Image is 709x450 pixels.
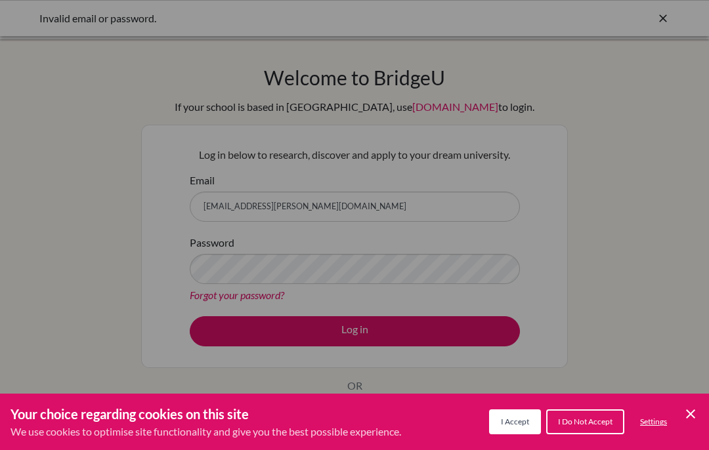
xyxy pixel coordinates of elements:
[558,417,612,426] span: I Do Not Accept
[11,404,401,424] h3: Your choice regarding cookies on this site
[546,409,624,434] button: I Do Not Accept
[683,406,698,422] button: Save and close
[630,411,677,433] button: Settings
[489,409,541,434] button: I Accept
[501,417,529,426] span: I Accept
[11,424,401,440] p: We use cookies to optimise site functionality and give you the best possible experience.
[640,417,667,426] span: Settings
